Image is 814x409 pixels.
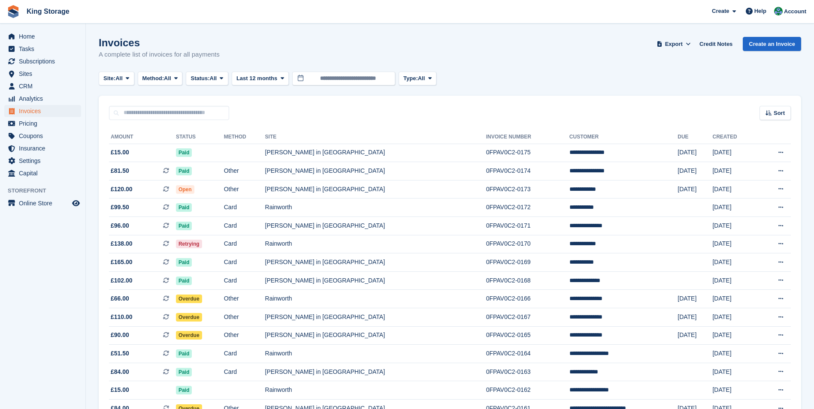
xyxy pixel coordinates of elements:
button: Export [655,37,693,51]
a: menu [4,55,81,67]
span: Paid [176,349,192,358]
td: [DATE] [712,381,757,400]
td: Card [224,271,265,290]
span: Retrying [176,240,202,248]
td: [PERSON_NAME] in [GEOGRAPHIC_DATA] [265,162,486,180]
td: [DATE] [712,271,757,290]
td: [DATE] [712,290,757,308]
td: 0FPAV0C2-0175 [486,144,569,162]
a: menu [4,167,81,179]
td: 0FPAV0C2-0170 [486,235,569,253]
td: 0FPAV0C2-0162 [486,381,569,400]
td: [DATE] [678,308,712,327]
td: [PERSON_NAME] in [GEOGRAPHIC_DATA] [265,180,486,198]
span: £15.00 [111,385,129,394]
a: menu [4,105,81,117]
a: menu [4,68,81,80]
span: £120.00 [111,185,133,194]
span: £165.00 [111,258,133,267]
a: Preview store [71,198,81,208]
td: [DATE] [678,290,712,308]
td: Card [224,363,265,381]
span: Status: [191,74,209,83]
span: Export [665,40,683,48]
td: Other [224,290,265,308]
a: menu [4,155,81,167]
span: Paid [176,368,192,376]
td: Card [224,217,265,235]
a: Create an Invoice [743,37,801,51]
span: Storefront [8,186,85,195]
td: [PERSON_NAME] in [GEOGRAPHIC_DATA] [265,253,486,272]
a: menu [4,142,81,154]
td: [DATE] [712,235,757,253]
td: 0FPAV0C2-0172 [486,198,569,217]
span: £90.00 [111,331,129,340]
td: Other [224,162,265,180]
td: [PERSON_NAME] in [GEOGRAPHIC_DATA] [265,271,486,290]
td: [DATE] [712,308,757,327]
span: £99.50 [111,203,129,212]
span: All [164,74,171,83]
th: Method [224,130,265,144]
td: [DATE] [712,253,757,272]
td: [DATE] [678,144,712,162]
span: Sites [19,68,70,80]
td: Card [224,235,265,253]
span: Overdue [176,295,202,303]
a: Credit Notes [696,37,736,51]
span: £51.50 [111,349,129,358]
td: Other [224,308,265,327]
td: Other [224,180,265,198]
td: [DATE] [712,363,757,381]
span: All [115,74,123,83]
td: 0FPAV0C2-0166 [486,290,569,308]
span: Home [19,30,70,42]
td: 0FPAV0C2-0173 [486,180,569,198]
span: Paid [176,203,192,212]
span: Subscriptions [19,55,70,67]
span: Analytics [19,93,70,105]
td: [DATE] [712,144,757,162]
td: 0FPAV0C2-0165 [486,326,569,345]
th: Amount [109,130,176,144]
img: stora-icon-8386f47178a22dfd0bd8f6a31ec36ba5ce8667c1dd55bd0f319d3a0aa187defe.svg [7,5,20,18]
span: Create [712,7,729,15]
span: £84.00 [111,367,129,376]
td: [PERSON_NAME] in [GEOGRAPHIC_DATA] [265,144,486,162]
span: Open [176,185,194,194]
span: Site: [103,74,115,83]
td: 0FPAV0C2-0171 [486,217,569,235]
span: Invoices [19,105,70,117]
span: £15.00 [111,148,129,157]
span: Paid [176,277,192,285]
td: Rainworth [265,345,486,363]
span: Paid [176,258,192,267]
button: Site: All [99,72,134,86]
span: £102.00 [111,276,133,285]
td: Rainworth [265,381,486,400]
span: Settings [19,155,70,167]
button: Status: All [186,72,228,86]
td: [PERSON_NAME] in [GEOGRAPHIC_DATA] [265,217,486,235]
h1: Invoices [99,37,220,48]
td: 0FPAV0C2-0169 [486,253,569,272]
th: Status [176,130,224,144]
td: 0FPAV0C2-0164 [486,345,569,363]
span: £81.50 [111,166,129,175]
td: [DATE] [712,180,757,198]
span: Method: [142,74,164,83]
td: Rainworth [265,235,486,253]
span: Paid [176,167,192,175]
span: Overdue [176,331,202,340]
span: Paid [176,222,192,230]
span: Pricing [19,117,70,129]
td: [DATE] [678,326,712,345]
a: menu [4,30,81,42]
td: Card [224,253,265,272]
span: CRM [19,80,70,92]
td: [PERSON_NAME] in [GEOGRAPHIC_DATA] [265,363,486,381]
td: 0FPAV0C2-0168 [486,271,569,290]
a: menu [4,93,81,105]
span: Overdue [176,313,202,322]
